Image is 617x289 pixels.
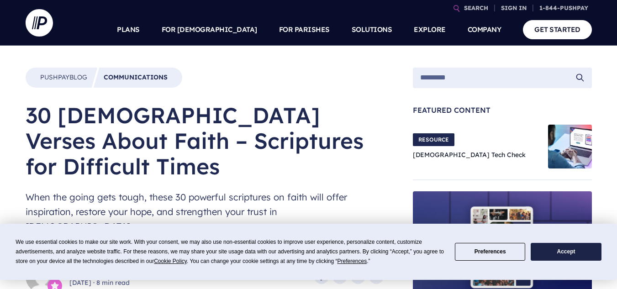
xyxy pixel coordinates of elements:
[413,133,454,146] span: RESOURCE
[93,278,95,287] span: ·
[523,20,592,39] a: GET STARTED
[338,258,367,264] span: Preferences
[531,243,601,261] button: Accept
[455,243,525,261] button: Preferences
[468,14,501,46] a: COMPANY
[352,14,392,46] a: SOLUTIONS
[26,190,384,234] span: When the going gets tough, these 30 powerful scriptures on faith will offer inspiration, restore ...
[548,125,592,168] img: Church Tech Check Blog Hero Image
[154,258,187,264] span: Cookie Policy
[414,14,446,46] a: EXPLORE
[16,237,444,266] div: We use essential cookies to make our site work. With your consent, we may also use non-essential ...
[413,151,526,159] a: [DEMOGRAPHIC_DATA] Tech Check
[104,73,168,82] a: Communications
[40,73,87,82] a: PushpayBlog
[279,14,330,46] a: FOR PARISHES
[69,278,149,288] span: [DATE] 8 min read
[413,106,592,114] span: Featured Content
[162,14,257,46] a: FOR [DEMOGRAPHIC_DATA]
[40,73,69,81] span: Pushpay
[26,102,384,179] h1: 30 [DEMOGRAPHIC_DATA] Verses About Faith – Scriptures for Difficult Times
[117,14,140,46] a: PLANS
